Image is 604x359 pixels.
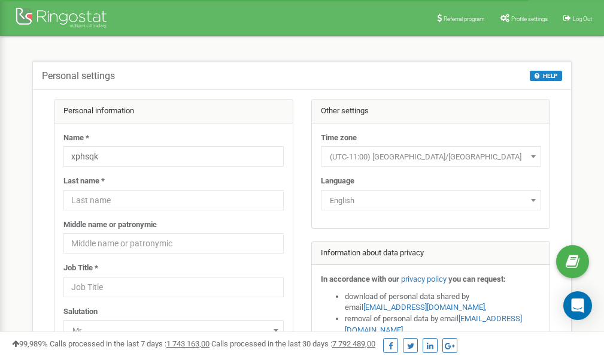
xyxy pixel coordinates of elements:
u: 1 743 163,00 [166,339,210,348]
div: Personal information [54,99,293,123]
span: English [321,190,541,210]
input: Middle name or patronymic [63,233,284,254]
span: Calls processed in the last 7 days : [50,339,210,348]
span: 99,989% [12,339,48,348]
span: (UTC-11:00) Pacific/Midway [321,146,541,167]
label: Middle name or patronymic [63,219,157,231]
span: Profile settings [511,16,548,22]
label: Language [321,176,354,187]
button: HELP [530,71,562,81]
label: Time zone [321,132,357,144]
span: Calls processed in the last 30 days : [211,339,375,348]
a: privacy policy [401,274,447,283]
div: Information about data privacy [312,242,550,266]
input: Last name [63,190,284,210]
input: Job Title [63,277,284,297]
label: Salutation [63,306,98,318]
span: Log Out [573,16,592,22]
div: Open Intercom Messenger [563,291,592,320]
input: Name [63,146,284,167]
span: Mr. [63,320,284,340]
label: Last name * [63,176,105,187]
li: removal of personal data by email , [345,313,541,336]
span: Mr. [68,322,280,339]
strong: In accordance with our [321,274,399,283]
strong: you can request: [448,274,506,283]
u: 7 792 489,00 [332,339,375,348]
div: Other settings [312,99,550,123]
span: English [325,192,537,209]
h5: Personal settings [42,71,115,82]
span: Referral program [444,16,485,22]
label: Job Title * [63,263,98,274]
a: [EMAIL_ADDRESS][DOMAIN_NAME] [363,303,485,312]
label: Name * [63,132,89,144]
li: download of personal data shared by email , [345,291,541,313]
span: (UTC-11:00) Pacific/Midway [325,149,537,165]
